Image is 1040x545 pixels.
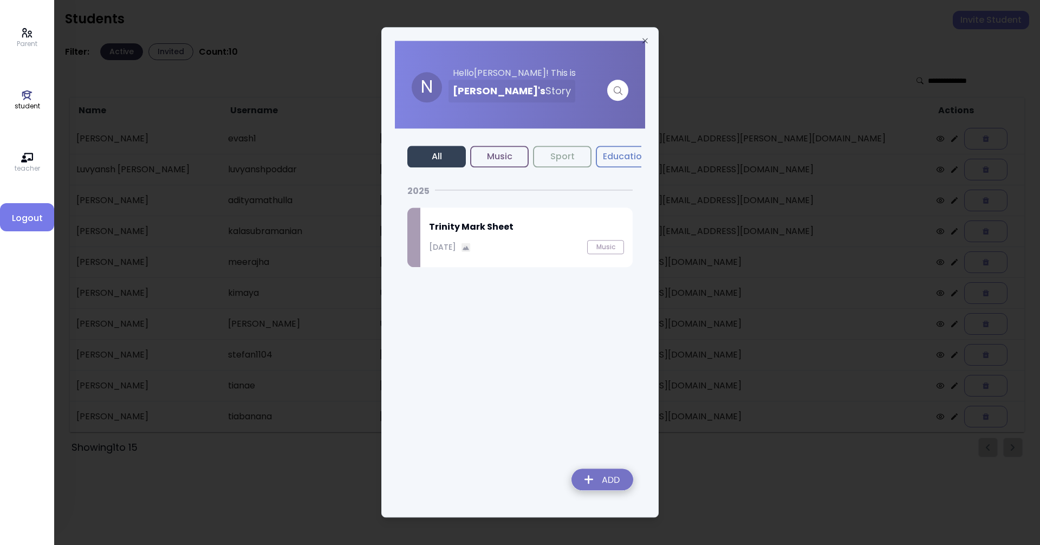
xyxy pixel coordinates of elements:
[448,67,628,80] p: Hello [PERSON_NAME] ! This is
[407,207,633,267] a: Trinity Mark Sheet[DATE]imageMusic
[587,240,624,254] button: Music
[412,72,442,102] div: N
[407,146,466,167] button: All
[596,146,654,167] button: Education
[470,146,529,167] button: Music
[453,80,571,102] h3: [PERSON_NAME] 's
[429,242,456,253] p: [DATE]
[407,185,430,198] p: 2025
[563,463,642,501] img: addRecordLogo
[461,243,471,252] img: image
[429,220,624,233] h2: Trinity Mark Sheet
[533,146,591,167] button: Sport
[545,84,571,98] span: Story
